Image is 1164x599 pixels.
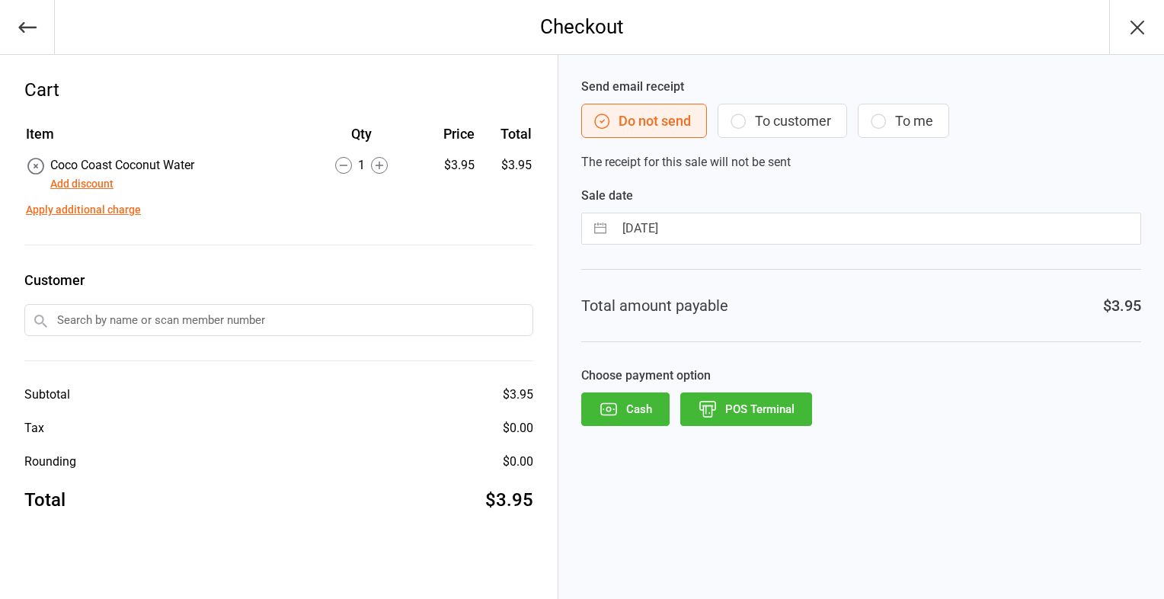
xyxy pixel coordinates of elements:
[24,419,44,437] div: Tax
[680,392,812,426] button: POS Terminal
[481,123,532,155] th: Total
[581,104,707,138] button: Do not send
[24,304,533,336] input: Search by name or scan member number
[24,76,533,104] div: Cart
[581,294,728,317] div: Total amount payable
[858,104,949,138] button: To me
[485,486,533,514] div: $3.95
[50,158,194,172] span: Coco Coast Coconut Water
[26,202,141,218] button: Apply additional charge
[24,486,66,514] div: Total
[305,156,419,175] div: 1
[420,156,475,175] div: $3.95
[581,187,1141,205] label: Sale date
[26,123,304,155] th: Item
[24,453,76,471] div: Rounding
[581,78,1141,96] label: Send email receipt
[581,367,1141,385] label: Choose payment option
[50,176,114,192] button: Add discount
[1103,294,1141,317] div: $3.95
[24,270,533,290] label: Customer
[503,386,533,404] div: $3.95
[718,104,847,138] button: To customer
[503,453,533,471] div: $0.00
[581,392,670,426] button: Cash
[420,123,475,144] div: Price
[24,386,70,404] div: Subtotal
[581,78,1141,171] div: The receipt for this sale will not be sent
[503,419,533,437] div: $0.00
[305,123,419,155] th: Qty
[481,156,532,193] td: $3.95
